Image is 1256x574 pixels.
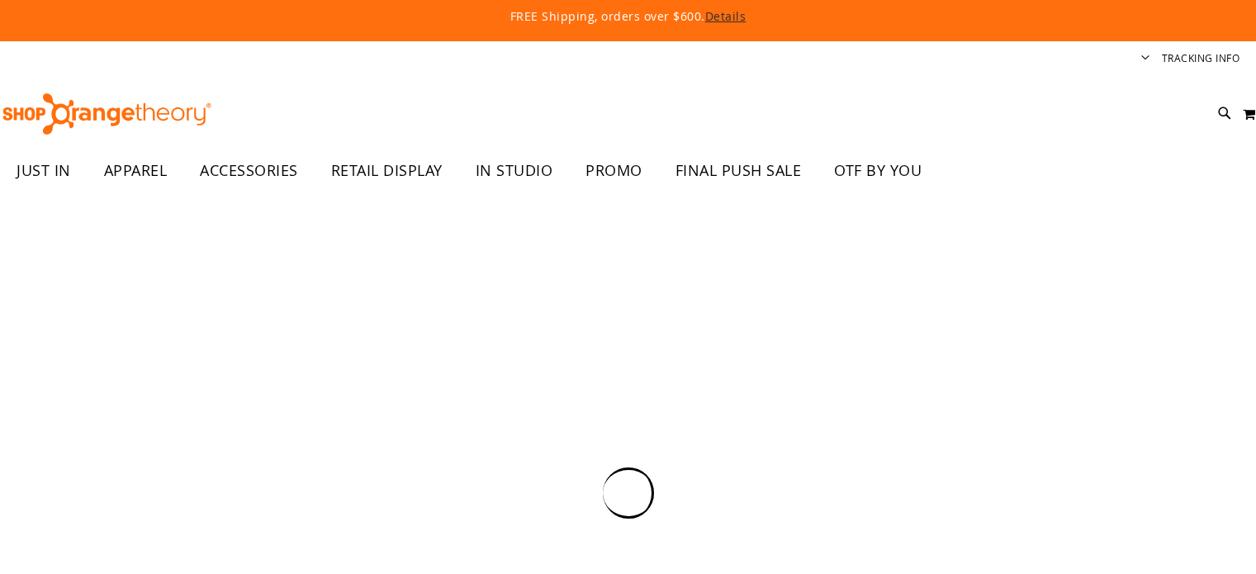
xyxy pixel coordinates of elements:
[104,152,168,189] span: APPAREL
[1141,51,1149,67] button: Account menu
[315,152,459,190] a: RETAIL DISPLAY
[331,152,443,189] span: RETAIL DISPLAY
[818,152,938,190] a: OTF BY YOU
[675,152,802,189] span: FINAL PUSH SALE
[705,8,746,24] a: Details
[659,152,818,190] a: FINAL PUSH SALE
[476,152,553,189] span: IN STUDIO
[88,152,184,190] a: APPAREL
[569,152,659,190] a: PROMO
[132,8,1123,25] p: FREE Shipping, orders over $600.
[1162,51,1240,65] a: Tracking Info
[834,152,922,189] span: OTF BY YOU
[200,152,298,189] span: ACCESSORIES
[17,152,71,189] span: JUST IN
[585,152,642,189] span: PROMO
[459,152,570,190] a: IN STUDIO
[183,152,315,190] a: ACCESSORIES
